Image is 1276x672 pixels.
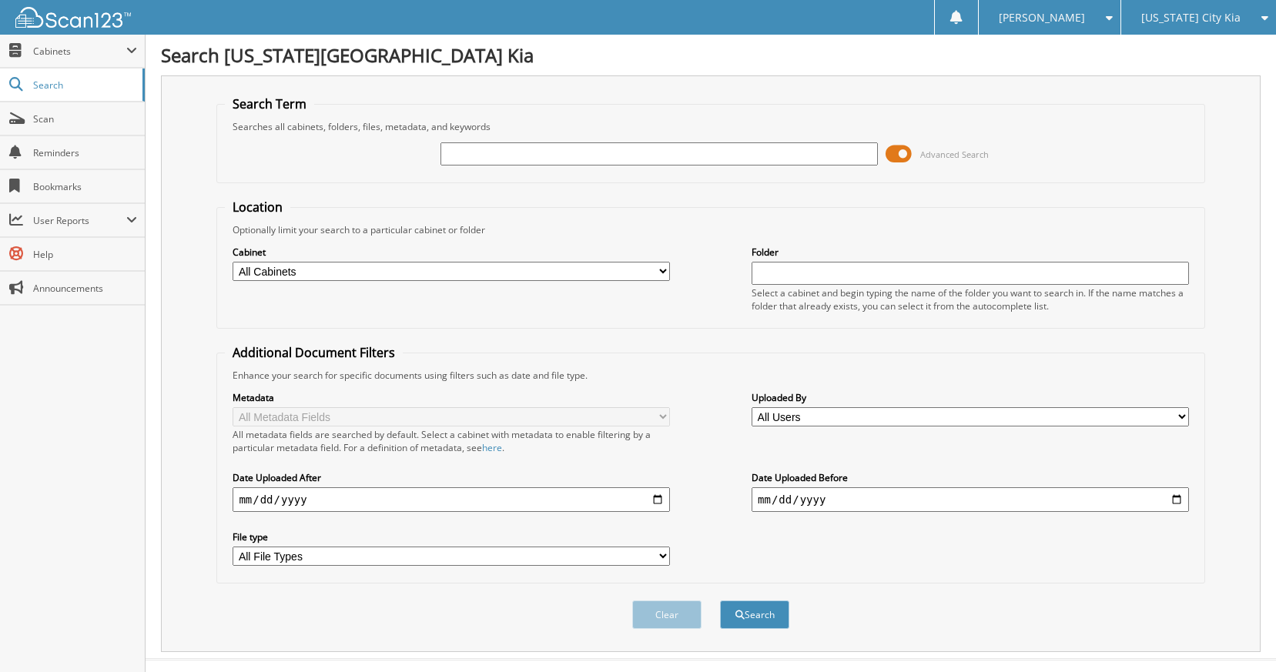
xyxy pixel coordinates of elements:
button: Search [720,600,789,629]
input: start [233,487,670,512]
span: Search [33,79,135,92]
div: Select a cabinet and begin typing the name of the folder you want to search in. If the name match... [752,286,1189,313]
div: Enhance your search for specific documents using filters such as date and file type. [225,369,1196,382]
span: Advanced Search [920,149,989,160]
div: Searches all cabinets, folders, files, metadata, and keywords [225,120,1196,133]
span: Scan [33,112,137,125]
label: File type [233,530,670,543]
label: Cabinet [233,246,670,259]
span: Cabinets [33,45,126,58]
label: Date Uploaded Before [752,471,1189,484]
legend: Additional Document Filters [225,344,403,361]
span: [US_STATE] City Kia [1141,13,1241,22]
legend: Search Term [225,95,314,112]
div: Optionally limit your search to a particular cabinet or folder [225,223,1196,236]
span: Help [33,248,137,261]
label: Folder [752,246,1189,259]
label: Uploaded By [752,391,1189,404]
input: end [752,487,1189,512]
label: Metadata [233,391,670,404]
div: All metadata fields are searched by default. Select a cabinet with metadata to enable filtering b... [233,428,670,454]
span: User Reports [33,214,126,227]
button: Clear [632,600,702,629]
span: Bookmarks [33,180,137,193]
img: scan123-logo-white.svg [15,7,131,28]
h1: Search [US_STATE][GEOGRAPHIC_DATA] Kia [161,42,1261,68]
span: Reminders [33,146,137,159]
a: here [482,441,502,454]
span: Announcements [33,282,137,295]
span: [PERSON_NAME] [999,13,1085,22]
legend: Location [225,199,290,216]
label: Date Uploaded After [233,471,670,484]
